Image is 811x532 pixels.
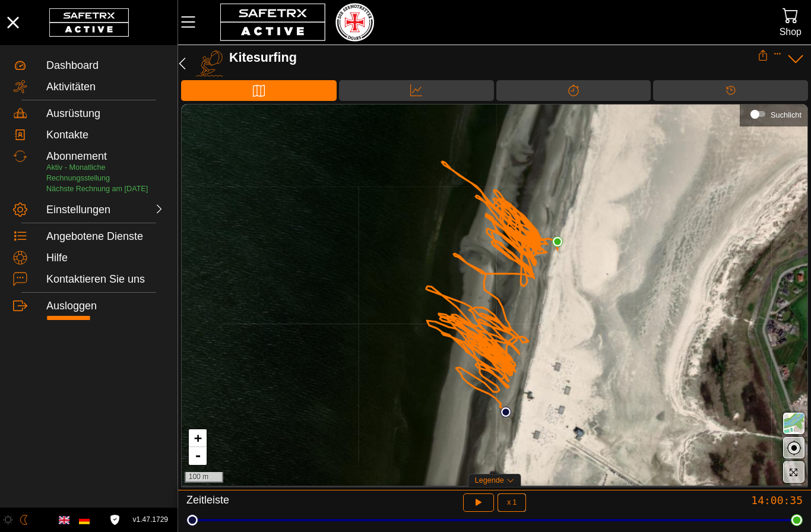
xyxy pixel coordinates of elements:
[46,81,164,94] div: Aktivitäten
[19,515,29,525] img: ModeDark.svg
[186,493,390,512] div: Zeitleiste
[185,472,223,483] div: 100 m
[13,80,27,94] img: Activities.svg
[774,50,782,58] button: Expand
[552,236,563,247] img: PathEnd.svg
[46,252,164,265] div: Hilfe
[13,106,27,121] img: Equipment.svg
[746,105,802,123] div: Suchlicht
[107,515,123,525] a: Lizenzvereinbarung
[54,510,74,530] button: English
[46,273,164,286] div: Kontaktieren Sie uns
[133,514,168,526] span: v1.47.1729
[126,510,175,530] button: v1.47.1729
[173,50,192,77] button: Zurücü
[46,150,164,163] div: Abonnement
[13,272,27,286] img: ContactUs.svg
[653,80,808,101] div: Timeline
[229,50,758,65] div: Kitesurfing
[79,515,90,525] img: de.svg
[46,59,164,72] div: Dashboard
[46,230,164,243] div: Angebotene Dienste
[189,429,207,447] a: Zoom in
[500,407,511,417] img: PathStart.svg
[46,185,148,193] span: Nächste Rechnung am [DATE]
[496,80,651,101] div: Trennung
[475,476,504,484] span: Legende
[46,204,103,217] div: Einstellungen
[335,3,373,42] img: RescueLogo.png
[13,149,27,163] img: Subscription.svg
[599,493,803,507] div: 14:00:35
[46,163,110,182] span: Aktiv - Monatliche Rechnungsstellung
[780,24,802,40] div: Shop
[339,80,494,101] div: Daten
[196,50,223,77] img: KITE_SURFING.svg
[46,129,164,142] div: Kontakte
[13,251,27,265] img: Help.svg
[178,9,208,34] button: MenÜ
[771,110,802,119] div: Suchlicht
[498,493,526,512] button: x 1
[3,515,13,525] img: ModeLight.svg
[181,80,337,101] div: Karte
[189,447,207,465] a: Zoom out
[507,499,517,506] span: x 1
[46,300,164,313] div: Ausloggen
[46,107,164,121] div: Ausrüstung
[59,515,69,525] img: en.svg
[74,510,94,530] button: German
